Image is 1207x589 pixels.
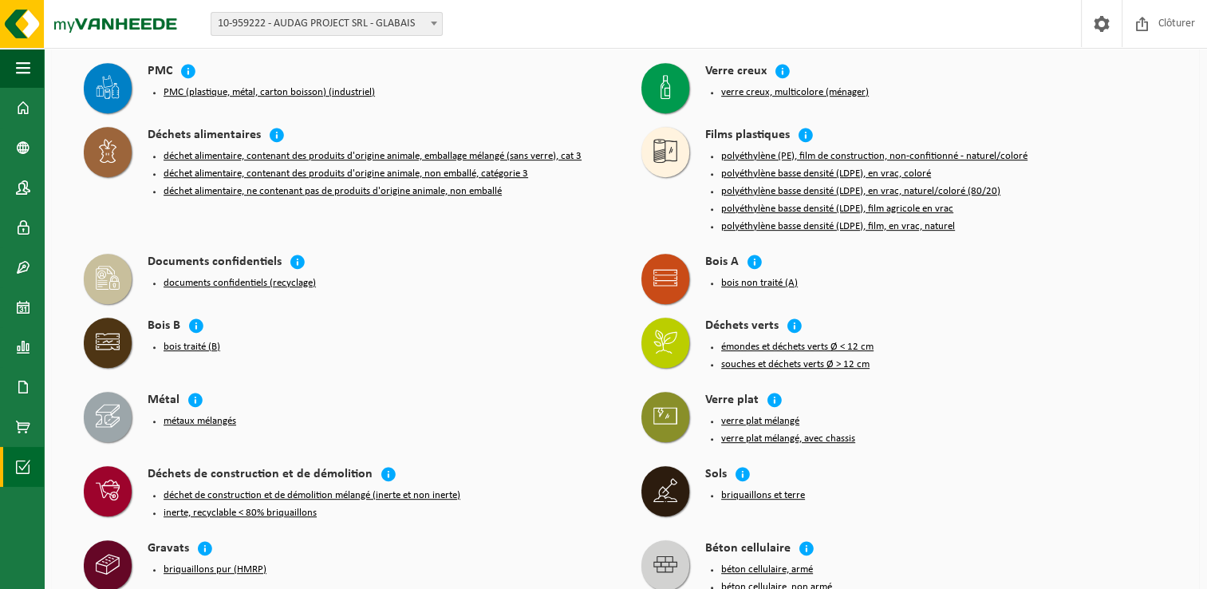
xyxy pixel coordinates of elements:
[148,254,282,272] h4: Documents confidentiels
[164,489,460,502] button: déchet de construction et de démolition mélangé (inerte et non inerte)
[148,392,179,410] h4: Métal
[721,563,813,576] button: béton cellulaire, armé
[721,220,955,233] button: polyéthylène basse densité (LDPE), film, en vrac, naturel
[164,341,220,354] button: bois traité (B)
[705,318,779,336] h4: Déchets verts
[705,466,727,484] h4: Sols
[721,415,799,428] button: verre plat mélangé
[164,507,317,520] button: inerte, recyclable < 80% briquaillons
[721,489,805,502] button: briquaillons et terre
[721,185,1000,198] button: polyéthylène basse densité (LDPE), en vrac, naturel/coloré (80/20)
[721,358,870,371] button: souches et déchets verts Ø > 12 cm
[211,13,442,35] span: 10-959222 - AUDAG PROJECT SRL - GLABAIS
[721,433,855,445] button: verre plat mélangé, avec chassis
[705,127,790,145] h4: Films plastiques
[164,563,266,576] button: briquaillons pur (HMRP)
[721,341,874,354] button: émondes et déchets verts Ø < 12 cm
[721,150,1028,163] button: polyéthylène (PE), film de construction, non-confitionné - naturel/coloré
[705,63,767,81] h4: Verre creux
[164,86,375,99] button: PMC (plastique, métal, carton boisson) (industriel)
[721,277,798,290] button: bois non traité (A)
[148,127,261,145] h4: Déchets alimentaires
[148,466,373,484] h4: Déchets de construction et de démolition
[164,185,502,198] button: déchet alimentaire, ne contenant pas de produits d'origine animale, non emballé
[705,254,739,272] h4: Bois A
[164,415,236,428] button: métaux mélangés
[164,150,582,163] button: déchet alimentaire, contenant des produits d'origine animale, emballage mélangé (sans verre), cat 3
[164,168,528,180] button: déchet alimentaire, contenant des produits d'origine animale, non emballé, catégorie 3
[721,168,931,180] button: polyéthylène basse densité (LDPE), en vrac, coloré
[211,12,443,36] span: 10-959222 - AUDAG PROJECT SRL - GLABAIS
[705,392,759,410] h4: Verre plat
[721,86,869,99] button: verre creux, multicolore (ménager)
[721,203,953,215] button: polyéthylène basse densité (LDPE), film agricole en vrac
[705,540,791,559] h4: Béton cellulaire
[148,318,180,336] h4: Bois B
[148,540,189,559] h4: Gravats
[148,63,172,81] h4: PMC
[164,277,316,290] button: documents confidentiels (recyclage)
